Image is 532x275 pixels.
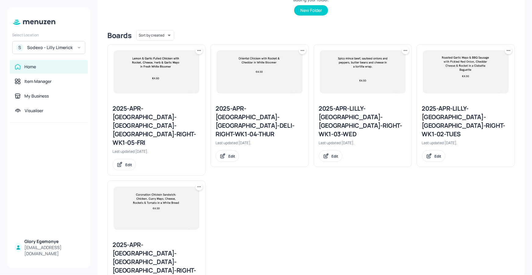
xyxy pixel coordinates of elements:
div: Glory Egemonye [24,238,83,245]
img: 2025-06-25-1750846136131wy5mki5brzb.jpeg [320,51,405,93]
img: 2025-05-30-1748598403930296u1wc8mah.jpeg [114,51,199,93]
img: 2025-06-26-1750934159860s21r5cxnxqr.jpeg [217,51,302,93]
div: My Business [24,93,49,99]
div: Last updated [DATE]. [216,140,303,145]
div: Last updated [DATE]. [422,140,510,145]
div: Home [24,64,36,70]
div: Last updated [DATE]. [319,140,407,145]
div: Edit [435,154,441,159]
button: New Folder [294,5,328,16]
img: 2025-08-19-17555994735917khych01a39.jpeg [423,51,508,93]
div: Edit [228,154,235,159]
div: 2025-APR-[GEOGRAPHIC_DATA]-[GEOGRAPHIC_DATA]-DELI-RIGHT-WK1-04-THUR [216,104,303,138]
div: Item Manager [24,78,52,84]
div: Edit [332,154,338,159]
div: 2025-APR-[GEOGRAPHIC_DATA]-[GEOGRAPHIC_DATA]-[GEOGRAPHIC_DATA]-RIGHT-WK1-05-FRI [112,104,200,147]
div: [EMAIL_ADDRESS][DOMAIN_NAME] [24,245,83,257]
img: 2025-08-18-1755511777299ji3z23mosg.jpeg [114,187,199,229]
div: S [16,44,23,51]
div: 2025-APR-LILLY-[GEOGRAPHIC_DATA]-[GEOGRAPHIC_DATA]-RIGHT-WK1-03-WED [319,104,407,138]
div: Sodexo - Lilly Limerick [27,45,73,51]
div: 2025-APR-LILLY-[GEOGRAPHIC_DATA]-[GEOGRAPHIC_DATA]-RIGHT-WK1-02-TUES [422,104,510,138]
div: Visualiser [25,108,43,114]
div: Boards [107,30,131,40]
div: Edit [125,162,132,167]
div: Sort by created [136,29,174,41]
div: Select Location [12,32,85,37]
div: Last updated [DATE]. [112,149,200,154]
